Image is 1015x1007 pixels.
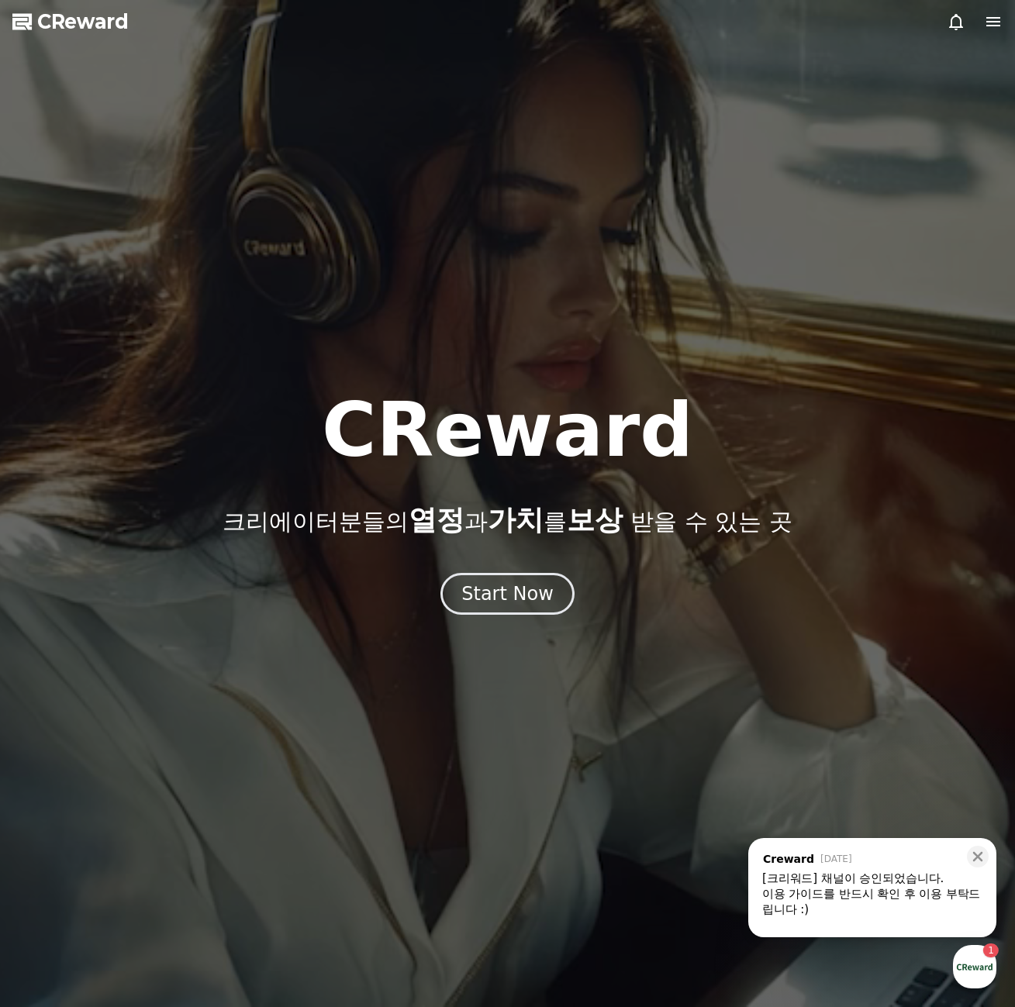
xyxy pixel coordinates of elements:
p: 크리에이터분들의 과 를 받을 수 있는 곳 [223,505,792,536]
span: 열정 [409,504,464,536]
button: Start Now [440,573,575,615]
a: Start Now [440,588,575,603]
span: 가치 [488,504,544,536]
div: Start Now [461,581,554,606]
a: CReward [12,9,129,34]
h1: CReward [322,393,693,467]
span: 보상 [567,504,623,536]
span: CReward [37,9,129,34]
